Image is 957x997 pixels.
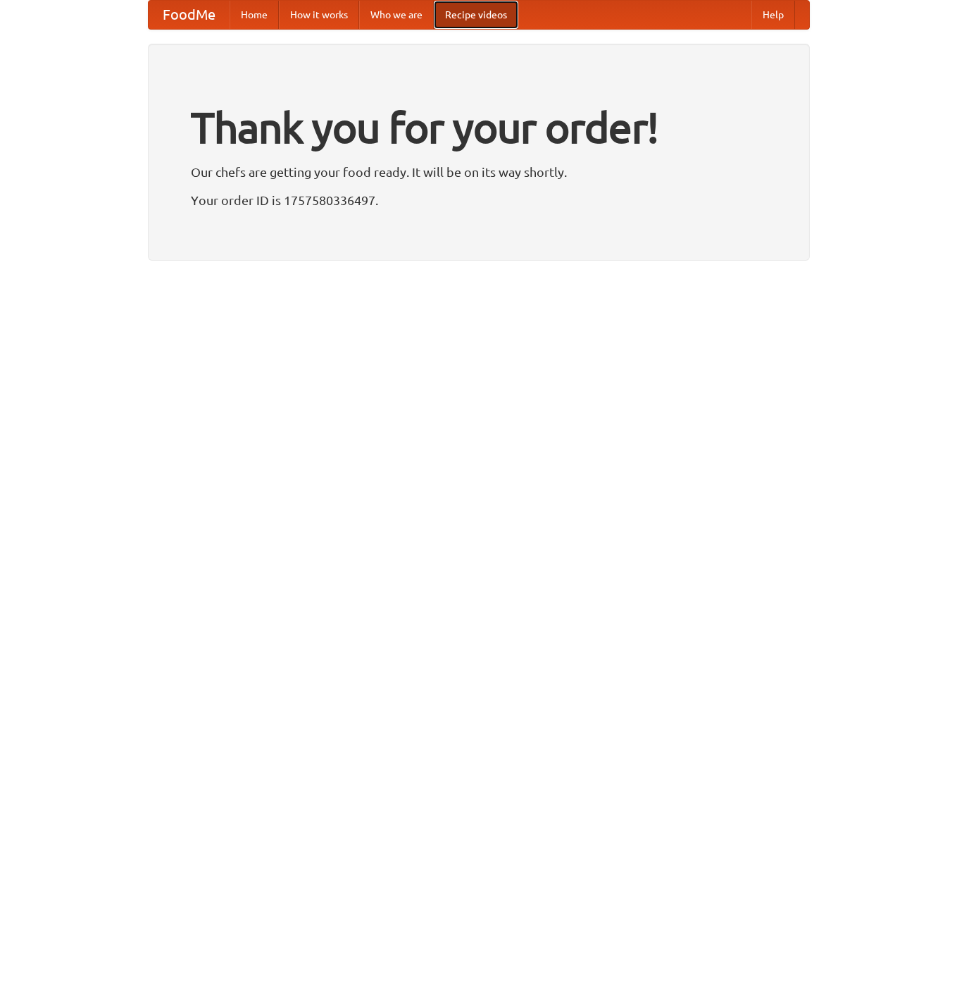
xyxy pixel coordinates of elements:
[230,1,279,29] a: Home
[191,161,767,182] p: Our chefs are getting your food ready. It will be on its way shortly.
[751,1,795,29] a: Help
[191,94,767,161] h1: Thank you for your order!
[149,1,230,29] a: FoodMe
[434,1,518,29] a: Recipe videos
[359,1,434,29] a: Who we are
[191,190,767,211] p: Your order ID is 1757580336497.
[279,1,359,29] a: How it works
